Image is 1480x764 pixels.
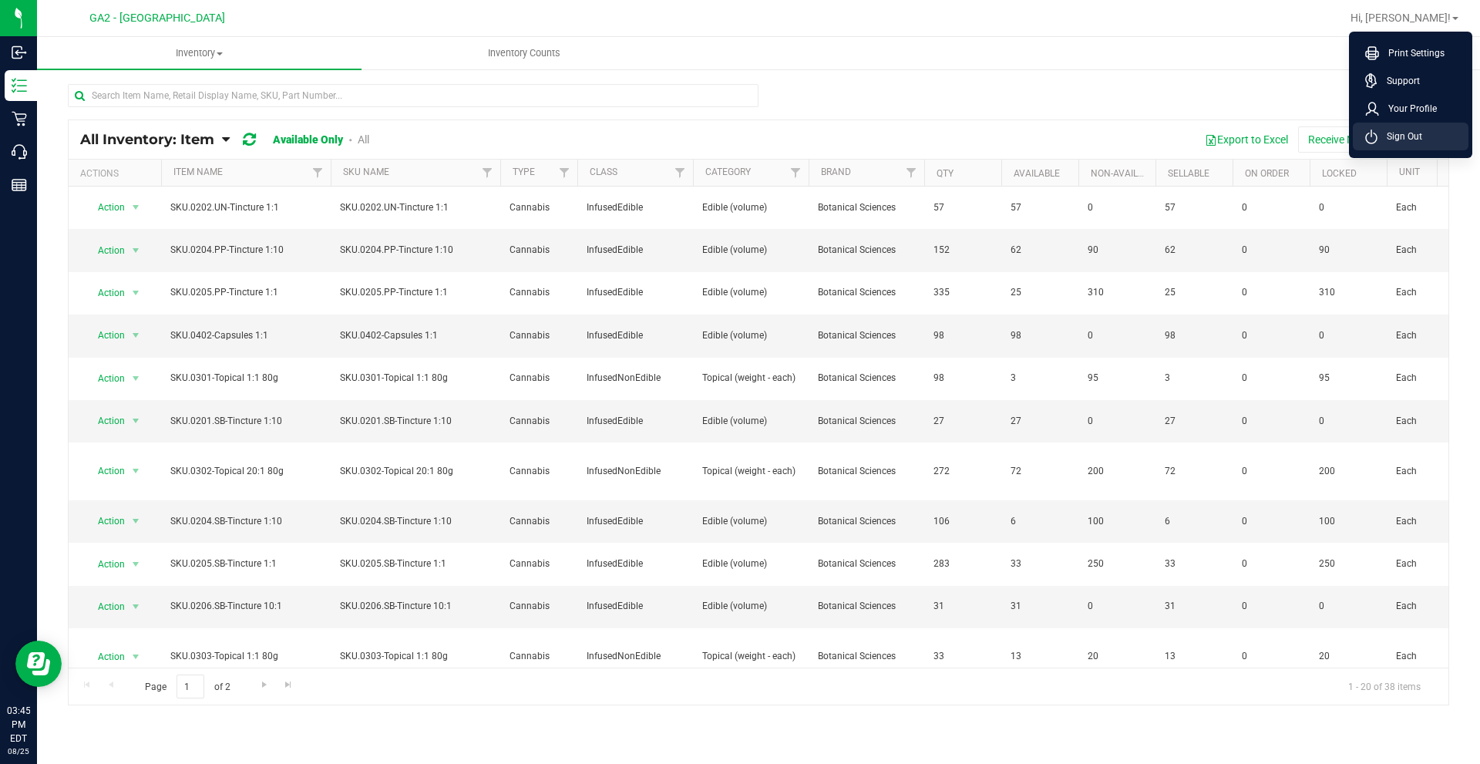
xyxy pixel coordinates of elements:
[1011,557,1069,571] span: 33
[1379,45,1445,61] span: Print Settings
[587,328,684,343] span: InfusedEdible
[37,37,362,69] a: Inventory
[12,111,27,126] inline-svg: Retail
[80,131,214,148] span: All Inventory: Item
[126,368,146,389] span: select
[1242,557,1300,571] span: 0
[818,328,915,343] span: Botanical Sciences
[702,514,799,529] span: Edible (volume)
[937,168,954,179] a: Qty
[132,675,243,698] span: Page of 2
[1242,243,1300,257] span: 0
[1319,599,1377,614] span: 0
[84,646,126,668] span: Action
[1396,285,1455,300] span: Each
[340,243,491,257] span: SKU.0204.PP-Tincture 1:10
[1165,599,1223,614] span: 31
[277,675,300,695] a: Go to the last page
[1088,285,1146,300] span: 310
[273,133,343,146] a: Available Only
[80,168,155,179] div: Actions
[702,464,799,479] span: Topical (weight - each)
[1319,414,1377,429] span: 0
[89,12,225,25] span: GA2 - [GEOGRAPHIC_DATA]
[1165,514,1223,529] span: 6
[1014,168,1060,179] a: Available
[1396,464,1455,479] span: Each
[84,368,126,389] span: Action
[818,285,915,300] span: Botanical Sciences
[818,200,915,215] span: Botanical Sciences
[1088,414,1146,429] span: 0
[12,144,27,160] inline-svg: Call Center
[1242,200,1300,215] span: 0
[1088,371,1146,385] span: 95
[1011,200,1069,215] span: 57
[510,328,568,343] span: Cannabis
[126,510,146,532] span: select
[1011,599,1069,614] span: 31
[126,554,146,575] span: select
[705,167,751,177] a: Category
[1088,464,1146,479] span: 200
[15,641,62,687] iframe: Resource center
[170,464,321,479] span: SKU.0302-Topical 20:1 80g
[1319,328,1377,343] span: 0
[702,557,799,571] span: Edible (volume)
[1011,285,1069,300] span: 25
[126,325,146,346] span: select
[587,200,684,215] span: InfusedEdible
[587,464,684,479] span: InfusedNonEdible
[510,414,568,429] span: Cannabis
[170,649,321,664] span: SKU.0303-Topical 1:1 80g
[821,167,851,177] a: Brand
[1319,243,1377,257] span: 90
[510,649,568,664] span: Cannabis
[1319,557,1377,571] span: 250
[126,596,146,618] span: select
[587,371,684,385] span: InfusedNonEdible
[1377,73,1420,89] span: Support
[1011,514,1069,529] span: 6
[170,371,321,385] span: SKU.0301-Topical 1:1 80g
[1011,414,1069,429] span: 27
[126,197,146,218] span: select
[1165,557,1223,571] span: 33
[170,514,321,529] span: SKU.0204.SB-Tincture 1:10
[1011,649,1069,664] span: 13
[84,282,126,304] span: Action
[818,649,915,664] span: Botanical Sciences
[362,37,686,69] a: Inventory Counts
[126,282,146,304] span: select
[37,46,362,60] span: Inventory
[933,243,992,257] span: 152
[84,197,126,218] span: Action
[933,414,992,429] span: 27
[1245,168,1289,179] a: On Order
[1242,599,1300,614] span: 0
[510,464,568,479] span: Cannabis
[510,599,568,614] span: Cannabis
[170,557,321,571] span: SKU.0205.SB-Tincture 1:1
[1336,675,1433,698] span: 1 - 20 of 38 items
[1165,464,1223,479] span: 72
[84,510,126,532] span: Action
[1396,649,1455,664] span: Each
[1165,328,1223,343] span: 98
[933,557,992,571] span: 283
[340,514,491,529] span: SKU.0204.SB-Tincture 1:10
[7,704,30,745] p: 03:45 PM EDT
[12,177,27,193] inline-svg: Reports
[668,160,693,186] a: Filter
[587,514,684,529] span: InfusedEdible
[170,328,321,343] span: SKU.0402-Capsules 1:1
[1088,557,1146,571] span: 250
[933,328,992,343] span: 98
[818,514,915,529] span: Botanical Sciences
[933,599,992,614] span: 31
[1319,200,1377,215] span: 0
[702,285,799,300] span: Edible (volume)
[1365,73,1462,89] a: Support
[340,285,491,300] span: SKU.0205.PP-Tincture 1:1
[510,557,568,571] span: Cannabis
